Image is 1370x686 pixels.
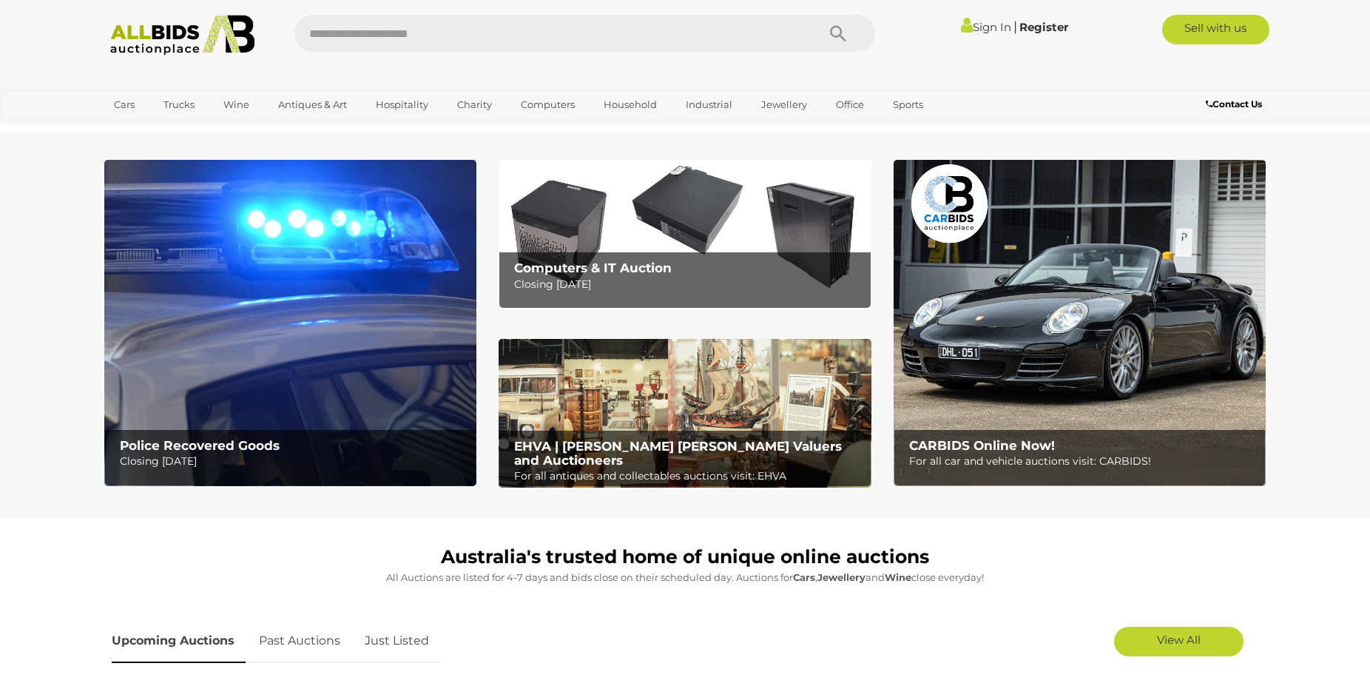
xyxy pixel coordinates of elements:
a: Register [1019,20,1068,34]
img: Allbids.com.au [102,15,263,56]
p: All Auctions are listed for 4-7 days and bids close on their scheduled day. Auctions for , and cl... [112,569,1258,586]
a: Antiques & Art [269,93,357,117]
a: Wine [214,93,259,117]
strong: Cars [793,571,815,583]
a: Sign In [961,20,1011,34]
a: Hospitality [366,93,438,117]
img: EHVA | Evans Hastings Valuers and Auctioneers [499,339,871,488]
b: CARBIDS Online Now! [909,438,1055,453]
b: Contact Us [1206,98,1262,110]
strong: Wine [885,571,911,583]
a: CARBIDS Online Now! CARBIDS Online Now! For all car and vehicle auctions visit: CARBIDS! [894,160,1266,486]
a: Computers & IT Auction Computers & IT Auction Closing [DATE] [499,160,871,309]
p: For all car and vehicle auctions visit: CARBIDS! [909,452,1258,471]
p: Closing [DATE] [120,452,468,471]
a: Past Auctions [248,619,351,663]
a: Cars [104,93,144,117]
img: CARBIDS Online Now! [894,160,1266,486]
a: Industrial [676,93,742,117]
a: Sports [883,93,933,117]
a: Computers [511,93,584,117]
a: Trucks [154,93,204,117]
strong: Jewellery [817,571,865,583]
a: EHVA | Evans Hastings Valuers and Auctioneers EHVA | [PERSON_NAME] [PERSON_NAME] Valuers and Auct... [499,339,871,488]
a: Charity [448,93,502,117]
a: Sell with us [1162,15,1269,44]
span: | [1013,19,1017,35]
b: Computers & IT Auction [514,260,672,275]
h1: Australia's trusted home of unique online auctions [112,547,1258,568]
a: Just Listed [354,619,440,663]
span: View All [1157,633,1201,647]
a: View All [1114,627,1244,656]
a: Upcoming Auctions [112,619,246,663]
a: [GEOGRAPHIC_DATA] [104,117,229,141]
b: Police Recovered Goods [120,438,280,453]
button: Search [801,15,875,52]
img: Computers & IT Auction [499,160,871,309]
p: For all antiques and collectables auctions visit: EHVA [514,467,863,485]
a: Contact Us [1206,96,1266,112]
a: Household [594,93,667,117]
a: Jewellery [752,93,817,117]
a: Office [826,93,874,117]
p: Closing [DATE] [514,275,863,294]
img: Police Recovered Goods [104,160,476,486]
b: EHVA | [PERSON_NAME] [PERSON_NAME] Valuers and Auctioneers [514,439,842,468]
a: Police Recovered Goods Police Recovered Goods Closing [DATE] [104,160,476,486]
